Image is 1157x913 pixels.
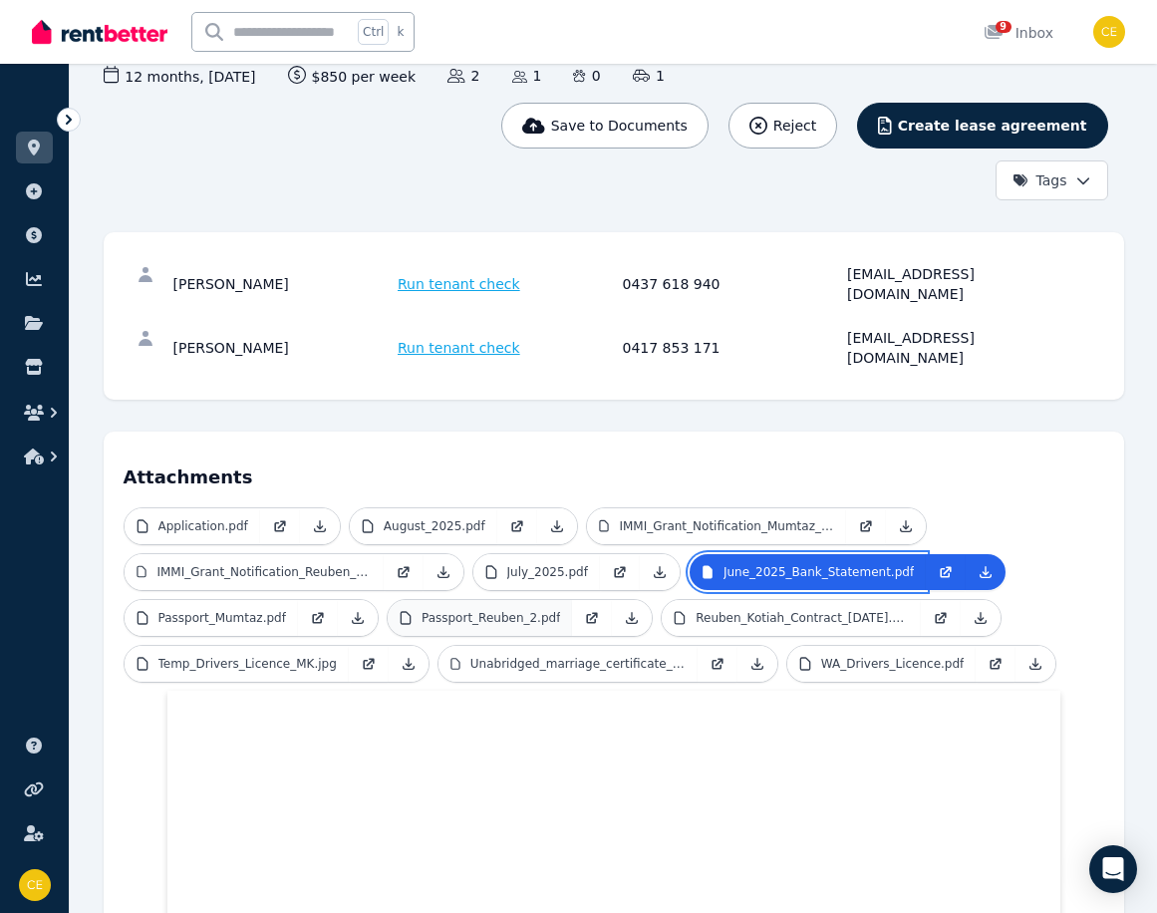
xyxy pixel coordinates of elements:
[886,508,926,544] a: Download Attachment
[966,554,1006,590] a: Download Attachment
[600,554,640,590] a: Open in new Tab
[349,646,389,682] a: Open in new Tab
[846,508,886,544] a: Open in new Tab
[996,160,1108,200] button: Tags
[358,19,389,45] span: Ctrl
[173,328,393,368] div: [PERSON_NAME]
[447,66,479,86] span: 2
[662,600,921,636] a: Reuben_Kotiah_Contract_[DATE].pdf
[1093,16,1125,48] img: Cheryl Evans
[640,554,680,590] a: Download Attachment
[728,103,837,149] button: Reject
[125,554,384,590] a: IMMI_Grant_Notification_Reuben_1.pdf
[996,21,1012,33] span: 9
[397,24,404,40] span: k
[573,66,600,86] span: 0
[537,508,577,544] a: Download Attachment
[847,264,1066,304] div: [EMAIL_ADDRESS][DOMAIN_NAME]
[921,600,961,636] a: Open in new Tab
[384,554,424,590] a: Open in new Tab
[623,328,842,368] div: 0417 853 171
[173,264,393,304] div: [PERSON_NAME]
[422,610,560,626] p: Passport_Reuben_2.pdf
[926,554,966,590] a: Open in new Tab
[551,116,688,136] span: Save to Documents
[612,600,652,636] a: Download Attachment
[125,646,349,682] a: Temp_Drivers_Licence_MK.jpg
[501,103,709,149] button: Save to Documents
[288,66,417,87] span: $850 per week
[156,564,371,580] p: IMMI_Grant_Notification_Reuben_1.pdf
[470,656,686,672] p: Unabridged_marriage_certificate_1_1.pdf
[857,103,1107,149] button: Create lease agreement
[424,554,463,590] a: Download Attachment
[19,869,51,901] img: Cheryl Evans
[737,646,777,682] a: Download Attachment
[438,646,698,682] a: Unabridged_marriage_certificate_1_1.pdf
[633,66,665,86] span: 1
[587,508,846,544] a: IMMI_Grant_Notification_Mumtaz_1.pdf
[300,508,340,544] a: Download Attachment
[298,600,338,636] a: Open in new Tab
[1089,845,1137,893] div: Open Intercom Messenger
[1012,170,1067,190] span: Tags
[984,23,1053,43] div: Inbox
[32,17,167,47] img: RentBetter
[497,508,537,544] a: Open in new Tab
[388,600,572,636] a: Passport_Reuben_2.pdf
[398,274,520,294] span: Run tenant check
[124,452,1104,491] h4: Attachments
[512,66,542,86] span: 1
[125,508,260,544] a: Application.pdf
[1015,646,1055,682] a: Download Attachment
[773,116,816,136] span: Reject
[698,646,737,682] a: Open in new Tab
[696,610,909,626] p: Reuben_Kotiah_Contract_[DATE].pdf
[260,508,300,544] a: Open in new Tab
[158,518,248,534] p: Application.pdf
[389,646,429,682] a: Download Attachment
[623,264,842,304] div: 0437 618 940
[898,116,1087,136] span: Create lease agreement
[821,656,964,672] p: WA_Drivers_Licence.pdf
[572,600,612,636] a: Open in new Tab
[338,600,378,636] a: Download Attachment
[473,554,600,590] a: July_2025.pdf
[961,600,1001,636] a: Download Attachment
[690,554,926,590] a: June_2025_Bank_Statement.pdf
[398,338,520,358] span: Run tenant check
[350,508,497,544] a: August_2025.pdf
[384,518,485,534] p: August_2025.pdf
[723,564,914,580] p: June_2025_Bank_Statement.pdf
[976,646,1015,682] a: Open in new Tab
[847,328,1066,368] div: [EMAIL_ADDRESS][DOMAIN_NAME]
[619,518,833,534] p: IMMI_Grant_Notification_Mumtaz_1.pdf
[158,656,337,672] p: Temp_Drivers_Licence_MK.jpg
[787,646,976,682] a: WA_Drivers_Licence.pdf
[125,600,298,636] a: Passport_Mumtaz.pdf
[104,66,256,87] span: 12 months , [DATE]
[507,564,588,580] p: July_2025.pdf
[158,610,286,626] p: Passport_Mumtaz.pdf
